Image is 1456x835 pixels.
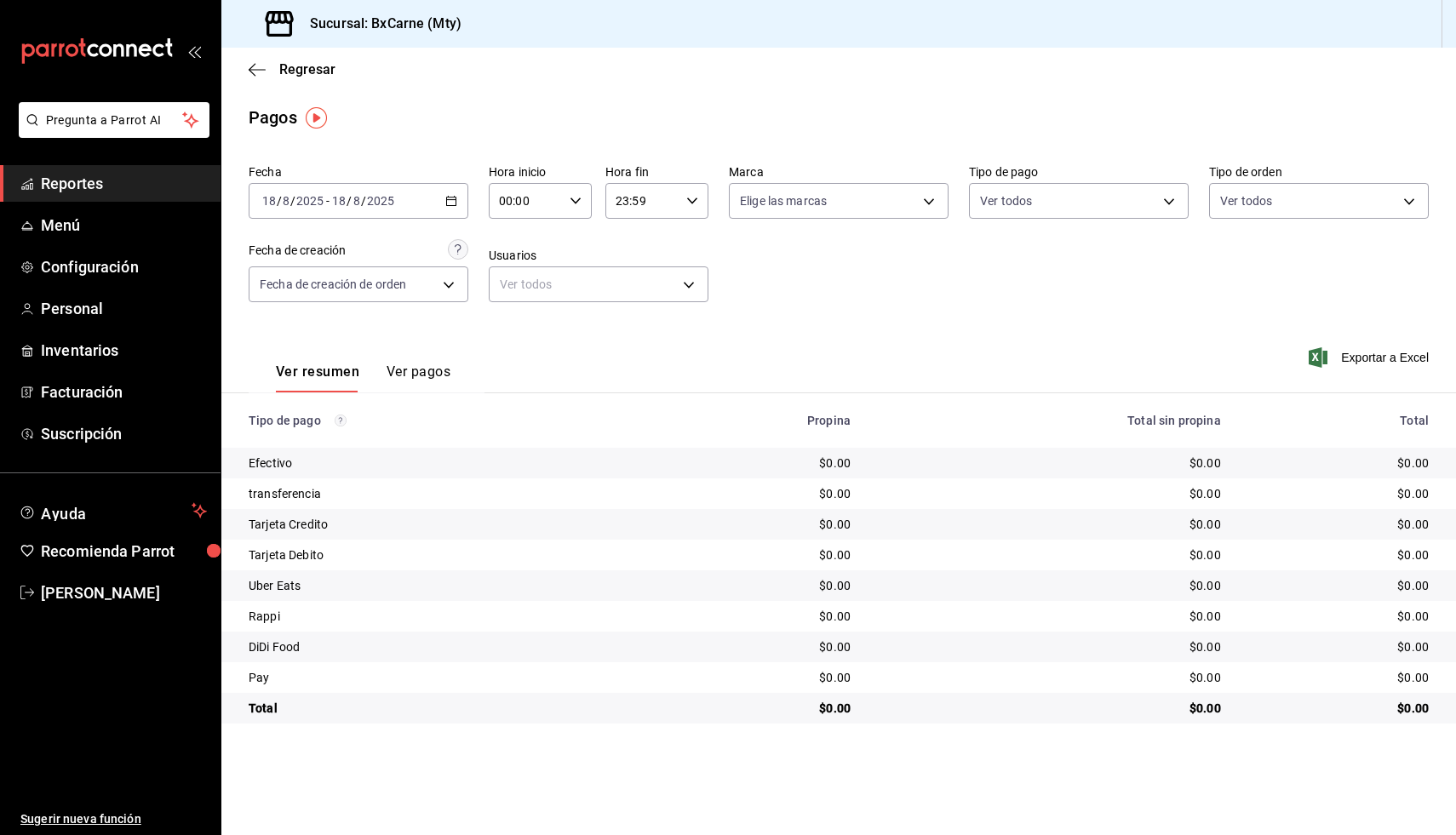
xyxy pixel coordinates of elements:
span: / [277,194,282,208]
div: $0.00 [1248,669,1429,686]
input: -- [331,194,347,208]
button: Regresar [249,61,335,77]
input: -- [282,194,290,208]
input: -- [261,194,277,208]
div: Total sin propina [878,414,1221,427]
button: Ver resumen [276,363,359,392]
div: $0.00 [878,608,1221,625]
div: $0.00 [878,455,1221,472]
img: Tooltip marker [306,107,327,129]
span: Recomienda Parrot [41,540,207,563]
span: Regresar [279,61,335,77]
div: $0.00 [1248,516,1429,533]
span: / [290,194,295,208]
span: - [326,194,330,208]
input: -- [353,194,361,208]
div: Propina [661,414,851,427]
span: Reportes [41,172,207,195]
a: Pregunta a Parrot AI [12,123,209,141]
div: $0.00 [1248,608,1429,625]
div: $0.00 [661,700,851,717]
span: Ayuda [41,500,185,521]
div: Tipo de pago [249,414,633,427]
div: $0.00 [661,485,851,502]
div: $0.00 [878,485,1221,502]
div: Total [1248,414,1429,427]
span: Configuración [41,255,207,278]
button: open_drawer_menu [187,44,201,58]
div: Tarjeta Credito [249,516,633,533]
div: Ver todos [489,266,708,302]
span: Fecha de creación de orden [260,276,406,293]
div: $0.00 [661,577,851,594]
div: $0.00 [661,546,851,563]
div: $0.00 [1248,485,1429,502]
div: Total [249,700,633,717]
div: $0.00 [661,455,851,472]
span: Facturación [41,380,207,403]
div: $0.00 [661,669,851,686]
button: Ver pagos [387,363,450,392]
div: DiDi Food [249,638,633,655]
span: Pregunta a Parrot AI [46,112,183,129]
span: Suscripción [41,422,207,445]
h3: Sucursal: BxCarne (Mty) [296,14,461,34]
span: Personal [41,297,207,320]
div: Pagos [249,105,297,130]
div: Uber Eats [249,577,633,594]
span: Menú [41,214,207,237]
label: Usuarios [489,249,708,261]
svg: Los pagos realizados con Pay y otras terminales son montos brutos. [335,415,347,426]
div: navigation tabs [276,363,450,392]
label: Tipo de pago [969,166,1189,178]
div: $0.00 [878,516,1221,533]
label: Hora inicio [489,166,592,178]
span: Ver todos [1220,192,1272,209]
div: Tarjeta Debito [249,546,633,563]
div: $0.00 [878,577,1221,594]
span: Elige las marcas [740,192,827,209]
div: Fecha de creación [249,242,346,260]
div: transferencia [249,485,633,502]
div: $0.00 [1248,455,1429,472]
div: $0.00 [878,546,1221,563]
span: [PERSON_NAME] [41,581,207,604]
div: Rappi [249,608,633,625]
div: Efectivo [249,455,633,472]
label: Hora fin [605,166,708,178]
div: $0.00 [661,516,851,533]
span: Inventarios [41,339,207,362]
div: $0.00 [878,638,1221,655]
div: $0.00 [1248,700,1429,717]
span: / [361,194,366,208]
button: Pregunta a Parrot AI [19,102,209,138]
span: Sugerir nueva función [20,810,207,828]
div: $0.00 [1248,638,1429,655]
button: Exportar a Excel [1312,347,1429,368]
label: Marca [729,166,949,178]
span: Ver todos [980,192,1032,209]
label: Tipo de orden [1209,166,1429,178]
label: Fecha [249,166,468,178]
div: $0.00 [878,669,1221,686]
input: ---- [295,194,324,208]
div: Pay [249,669,633,686]
div: $0.00 [661,638,851,655]
input: ---- [366,194,395,208]
div: $0.00 [1248,546,1429,563]
span: / [347,194,352,208]
div: $0.00 [661,608,851,625]
div: $0.00 [878,700,1221,717]
div: $0.00 [1248,577,1429,594]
